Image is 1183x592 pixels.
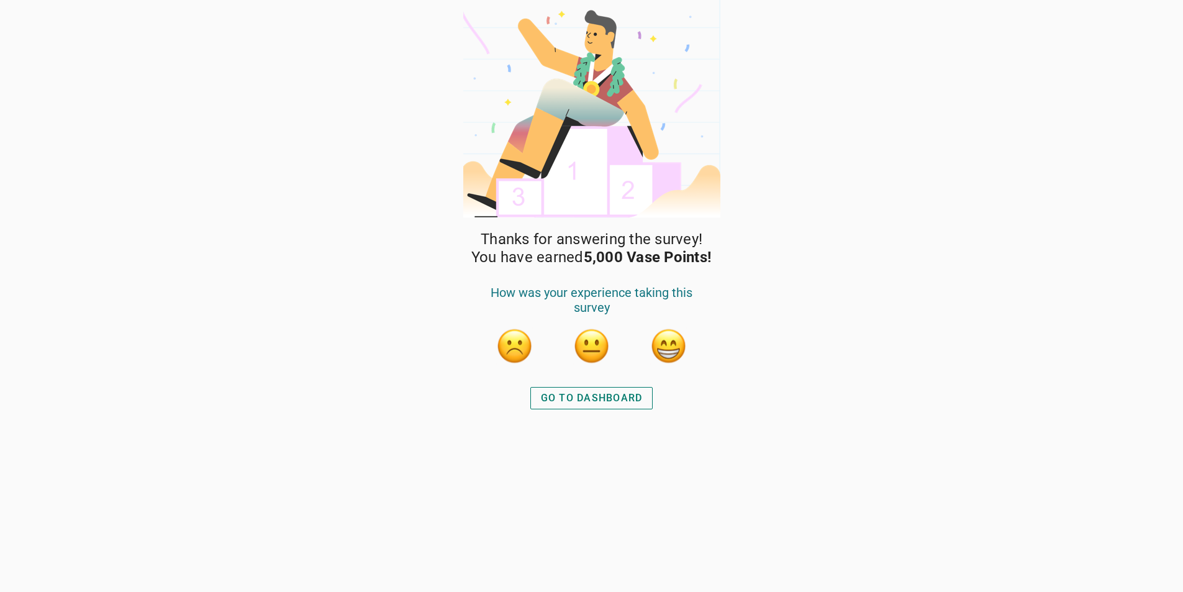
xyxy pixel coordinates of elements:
button: GO TO DASHBOARD [530,387,653,409]
span: You have earned [471,248,712,266]
span: Thanks for answering the survey! [481,230,702,248]
div: GO TO DASHBOARD [541,391,643,406]
div: How was your experience taking this survey [476,285,707,327]
strong: 5,000 Vase Points! [584,248,712,266]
